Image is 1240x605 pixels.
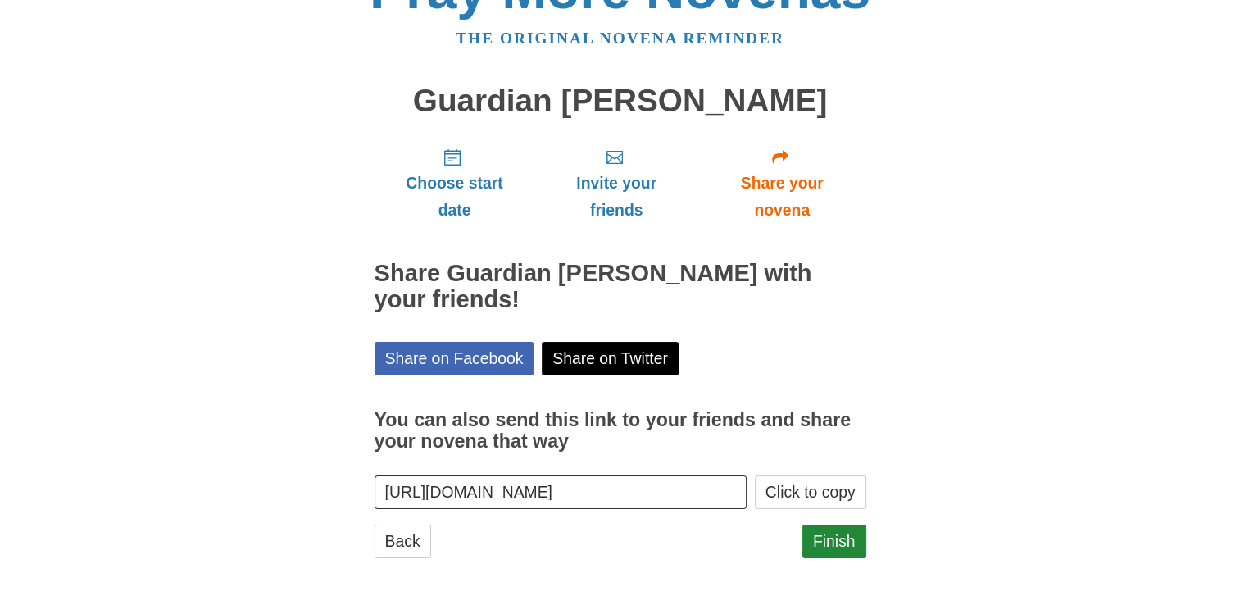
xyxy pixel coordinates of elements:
[375,410,866,452] h3: You can also send this link to your friends and share your novena that way
[456,30,784,47] a: The original novena reminder
[375,84,866,119] h1: Guardian [PERSON_NAME]
[755,475,866,509] button: Click to copy
[551,170,681,224] span: Invite your friends
[375,342,534,375] a: Share on Facebook
[375,525,431,558] a: Back
[542,342,679,375] a: Share on Twitter
[375,134,535,232] a: Choose start date
[698,134,866,232] a: Share your novena
[534,134,697,232] a: Invite your friends
[375,261,866,313] h2: Share Guardian [PERSON_NAME] with your friends!
[391,170,519,224] span: Choose start date
[715,170,850,224] span: Share your novena
[802,525,866,558] a: Finish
